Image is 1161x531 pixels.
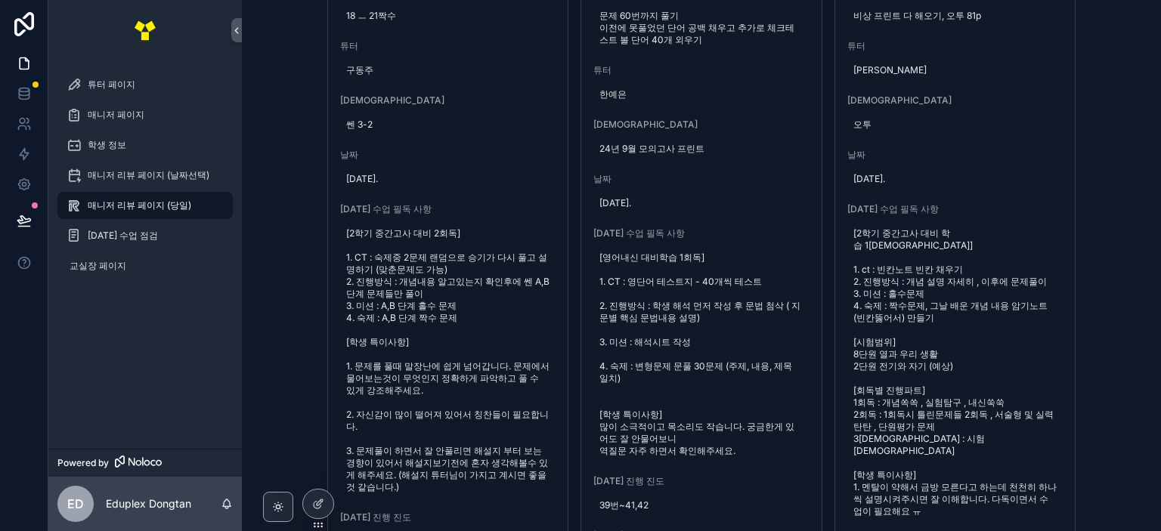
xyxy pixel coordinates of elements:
span: [DATE] 진행 진도 [340,511,556,523]
span: 날짜 [593,173,810,185]
span: 학생 정보 [88,139,126,151]
span: 매니저 페이지 [88,109,144,121]
span: [DATE] 수업 필독 사항 [847,203,1063,215]
span: 문제 60번까지 풀기 이전에 못풀었던 단어 공백 채우고 추가로 체크테스트 볼 단어 40개 외우기 [599,10,803,46]
span: 매니저 리뷰 페이지 (날짜선택) [88,169,209,181]
p: Eduplex Dongtan [106,496,191,511]
span: 튜터 페이지 [88,79,135,91]
a: 튜터 페이지 [57,71,233,98]
a: 매니저 리뷰 페이지 (날짜선택) [57,162,233,189]
span: [DEMOGRAPHIC_DATA] [593,119,810,131]
span: [DATE] 수업 점검 [88,230,158,242]
div: scrollable content [48,60,242,299]
img: App logo [133,18,157,42]
a: 매니저 페이지 [57,101,233,128]
span: 오투 [853,119,1057,131]
a: Powered by [48,449,242,477]
span: 날짜 [847,149,1063,161]
span: 18 ㅡ 21짝수 [346,10,550,22]
span: [DATE] 수업 필독 사항 [593,227,810,239]
span: [DATE]. [599,197,803,209]
span: [DATE] 수업 필독 사항 [340,203,556,215]
span: 날짜 [340,149,556,161]
a: 교실장 페이지 [57,252,233,279]
span: [2학기 중간고사 대비 2회독] 1. CT : 숙제중 2문제 랜덤으로 승기가 다시 풀고 설명하기 (맞춘문제도 가능) 2. 진행방식 : 개념내용 알고있는지 확인후에 쎈 A,B단... [346,227,550,493]
span: 쎈 3-2 [346,119,550,131]
span: 매니저 리뷰 페이지 (당일) [88,199,191,211]
span: 한예은 [599,88,803,100]
span: [DEMOGRAPHIC_DATA] [847,94,1063,107]
span: 39번~41,42 [599,499,803,511]
span: 교실장 페이지 [70,260,126,272]
span: [PERSON_NAME] [853,64,1057,76]
span: 튜터 [847,40,1063,52]
span: [DATE]. [346,173,550,185]
a: [DATE] 수업 점검 [57,222,233,249]
span: [DATE] 진행 진도 [593,475,810,487]
span: Powered by [57,457,109,469]
span: [영어내신 대비학습 1회독] 1. CT : 영단어 테스트지 - 40개씩 테스트 2. 진행방식 : 학생 해석 먼저 작성 후 문법 첨삭 ( 지문별 핵심 문법내용 설명) 3. 미션... [599,252,803,457]
a: 매니저 리뷰 페이지 (당일) [57,192,233,219]
span: [DATE]. [853,173,1057,185]
span: 튜터 [593,64,810,76]
span: 튜터 [340,40,556,52]
span: 24년 9월 모의고사 프린트 [599,143,803,155]
span: 구동주 [346,64,550,76]
span: [DEMOGRAPHIC_DATA] [340,94,556,107]
span: 비상 프린트 다 해오기, 오투 81p [853,10,1057,22]
span: ED [67,495,84,513]
a: 학생 정보 [57,131,233,159]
